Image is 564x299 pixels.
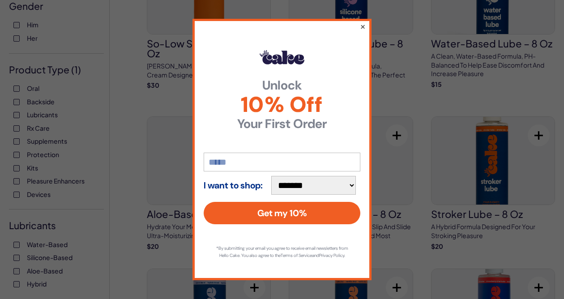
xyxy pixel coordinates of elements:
[204,79,360,92] strong: Unlock
[213,245,351,259] p: *By submitting your email you agree to receive email newsletters from Hello Cake. You also agree ...
[260,50,304,64] img: Hello Cake
[360,21,366,32] button: ×
[204,118,360,130] strong: Your First Order
[204,94,360,115] span: 10% Off
[319,252,344,258] a: Privacy Policy
[204,202,360,224] button: Get my 10%
[281,252,312,258] a: Terms of Service
[204,180,263,190] strong: I want to shop:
